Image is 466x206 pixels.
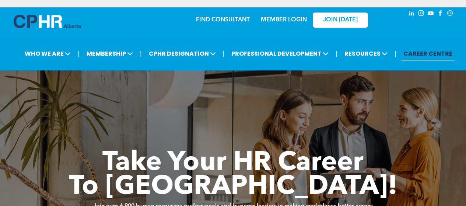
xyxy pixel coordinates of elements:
[147,47,218,60] span: CPHR DESIGNATION
[14,15,81,28] img: A blue and white logo for cp alberta
[22,47,73,60] span: WHO WE ARE
[102,150,364,177] span: Take Your HR Career
[84,47,135,60] span: MEMBERSHIP
[140,46,142,61] li: |
[313,13,368,28] a: JOIN [DATE]
[446,9,454,19] a: Social network
[69,174,397,200] span: To [GEOGRAPHIC_DATA]!
[342,47,390,60] span: RESOURCES
[336,46,337,61] li: |
[323,17,358,24] span: JOIN [DATE]
[401,47,455,60] a: CAREER CENTRE
[196,17,250,23] a: FIND CONSULTANT
[408,9,416,19] a: linkedin
[229,47,331,60] span: PROFESSIONAL DEVELOPMENT
[223,46,225,61] li: |
[437,9,445,19] a: facebook
[78,46,80,61] li: |
[417,9,425,19] a: instagram
[395,46,396,61] li: |
[261,17,307,23] a: MEMBER LOGIN
[427,9,435,19] a: youtube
